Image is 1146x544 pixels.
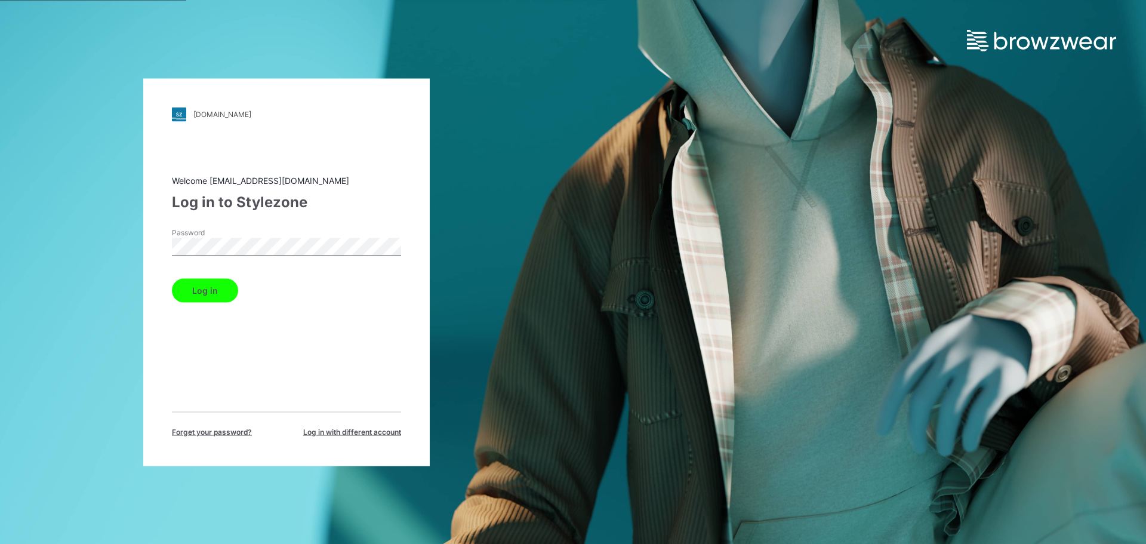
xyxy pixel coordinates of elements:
[172,174,401,186] div: Welcome [EMAIL_ADDRESS][DOMAIN_NAME]
[172,278,238,302] button: Log in
[172,107,401,121] a: [DOMAIN_NAME]
[193,110,251,119] div: [DOMAIN_NAME]
[172,191,401,213] div: Log in to Stylezone
[172,227,255,238] label: Password
[303,426,401,437] span: Log in with different account
[172,426,252,437] span: Forget your password?
[967,30,1116,51] img: browzwear-logo.e42bd6dac1945053ebaf764b6aa21510.svg
[172,107,186,121] img: stylezone-logo.562084cfcfab977791bfbf7441f1a819.svg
